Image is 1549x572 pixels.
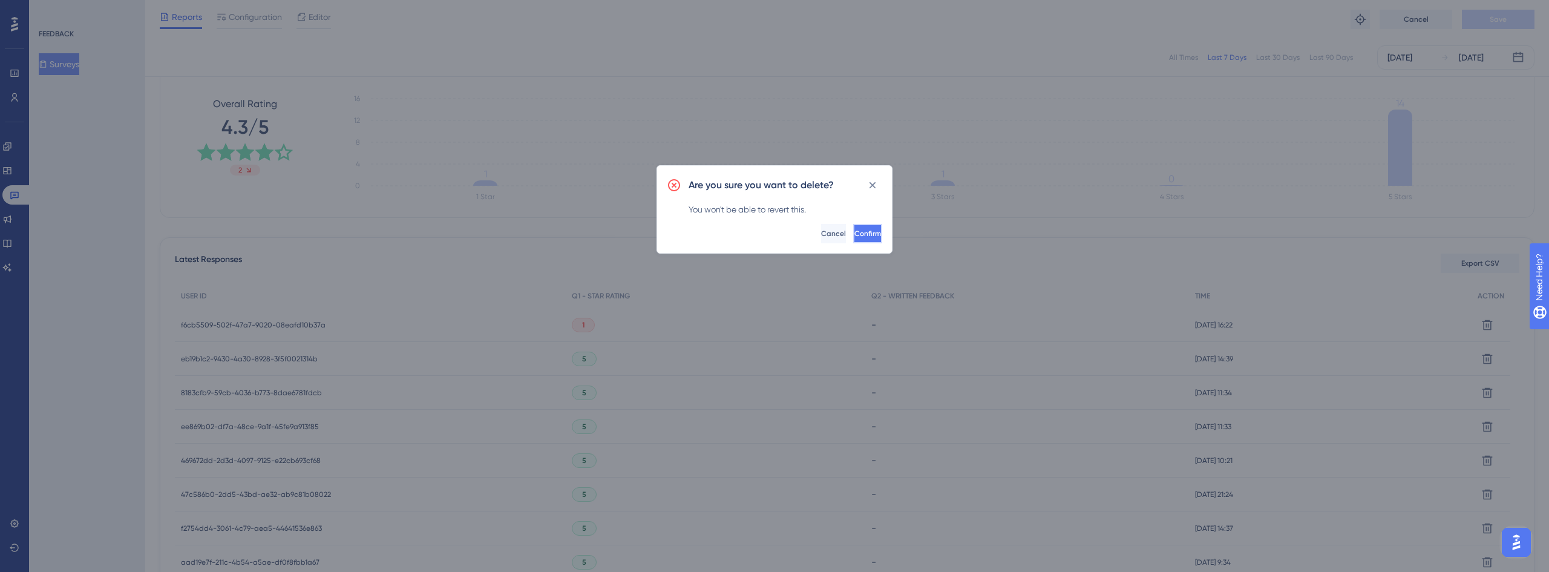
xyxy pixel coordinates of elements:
[28,3,76,18] span: Need Help?
[854,229,881,238] span: Confirm
[689,178,834,192] h2: Are you sure you want to delete?
[1498,524,1534,560] iframe: UserGuiding AI Assistant Launcher
[689,202,882,217] div: You won't be able to revert this.
[821,229,846,238] span: Cancel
